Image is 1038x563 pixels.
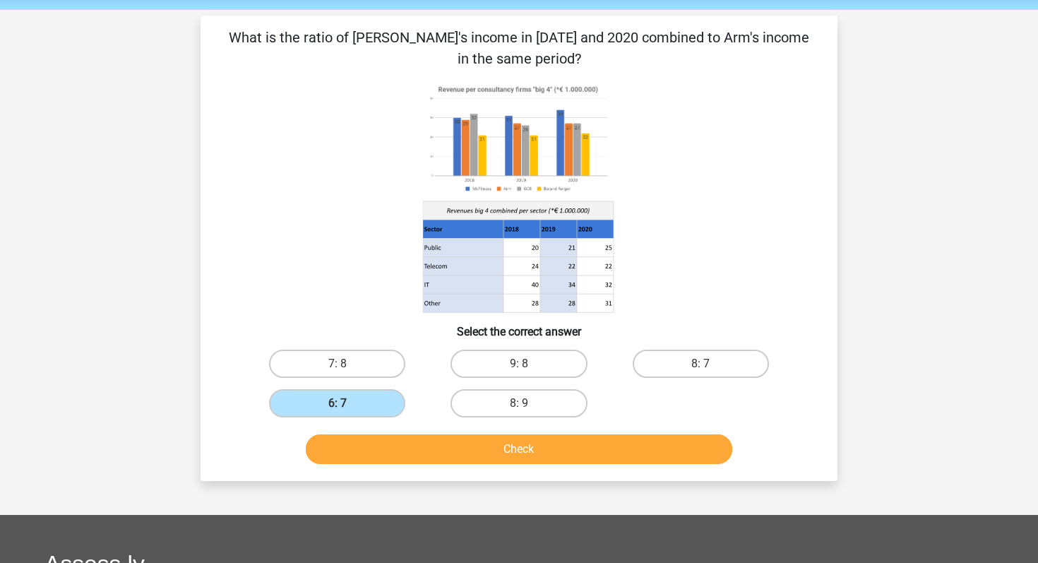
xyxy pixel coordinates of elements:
[451,350,587,378] label: 9: 8
[269,389,405,417] label: 6: 7
[633,350,769,378] label: 8: 7
[451,389,587,417] label: 8: 9
[223,314,815,338] h6: Select the correct answer
[269,350,405,378] label: 7: 8
[223,27,815,69] p: What is the ratio of [PERSON_NAME]'s income in [DATE] and 2020 combined to Arm's income in the sa...
[306,434,733,464] button: Check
